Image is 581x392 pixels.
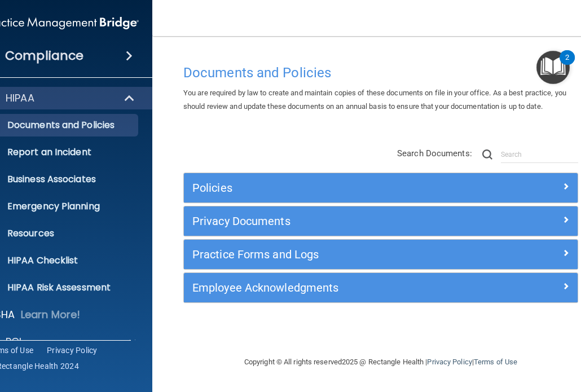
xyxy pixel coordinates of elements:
[192,212,569,230] a: Privacy Documents
[386,312,567,357] iframe: Drift Widget Chat Controller
[474,358,517,366] a: Terms of Use
[192,215,471,227] h5: Privacy Documents
[192,248,471,261] h5: Practice Forms and Logs
[397,148,472,158] span: Search Documents:
[21,308,81,321] p: Learn More!
[6,91,34,105] p: HIPAA
[501,146,578,163] input: Search
[192,179,569,197] a: Policies
[5,48,83,64] h4: Compliance
[183,65,578,80] h4: Documents and Policies
[565,58,569,72] div: 2
[482,149,492,160] img: ic-search.3b580494.png
[183,89,566,111] span: You are required by law to create and maintain copies of these documents on file in your office. ...
[6,335,21,349] p: PCI
[427,358,472,366] a: Privacy Policy
[47,345,98,356] a: Privacy Policy
[192,279,569,297] a: Employee Acknowledgments
[192,182,471,194] h5: Policies
[192,245,569,263] a: Practice Forms and Logs
[536,51,570,84] button: Open Resource Center, 2 new notifications
[192,281,471,294] h5: Employee Acknowledgments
